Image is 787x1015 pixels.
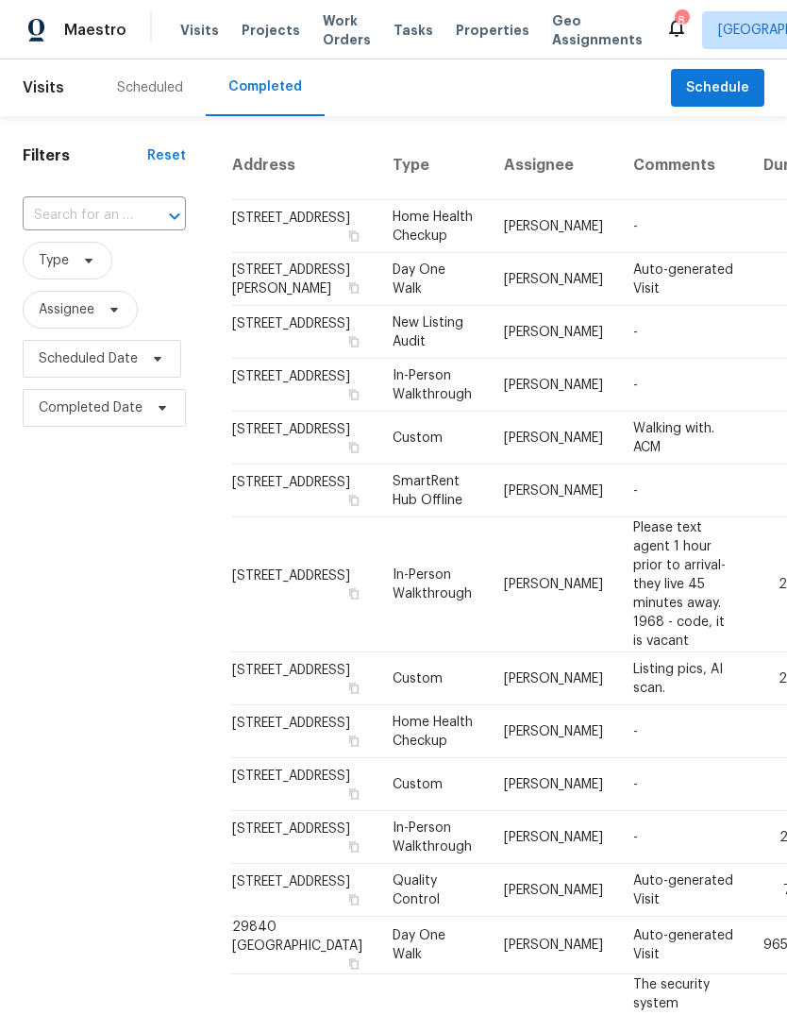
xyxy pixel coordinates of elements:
span: Scheduled Date [39,349,138,368]
button: Copy Address [345,386,362,403]
td: Home Health Checkup [377,200,489,253]
td: Custom [377,758,489,811]
span: Completed Date [39,398,142,417]
td: - [618,758,748,811]
td: Day One Walk [377,253,489,306]
button: Copy Address [345,733,362,750]
div: Completed [228,77,302,96]
td: [STREET_ADDRESS] [231,652,377,705]
input: Search for an address... [23,201,133,230]
button: Schedule [671,69,764,108]
td: [PERSON_NAME] [489,359,618,412]
td: Quality Control [377,864,489,917]
span: Assignee [39,300,94,319]
td: SmartRent Hub Offline [377,465,489,517]
td: Home Health Checkup [377,705,489,758]
td: [STREET_ADDRESS] [231,758,377,811]
td: [PERSON_NAME] [489,652,618,705]
button: Copy Address [345,786,362,803]
td: New Listing Audit [377,306,489,359]
td: [STREET_ADDRESS] [231,705,377,758]
td: - [618,306,748,359]
button: Copy Address [345,680,362,697]
span: Work Orders [323,11,371,49]
span: Projects [242,21,300,40]
td: [STREET_ADDRESS] [231,359,377,412]
td: - [618,705,748,758]
div: Reset [147,146,186,165]
span: Type [39,251,69,270]
td: [PERSON_NAME] [489,811,618,864]
button: Copy Address [345,279,362,296]
td: [PERSON_NAME] [489,758,618,811]
td: 29840 [GEOGRAPHIC_DATA] [231,917,377,974]
td: [STREET_ADDRESS][PERSON_NAME] [231,253,377,306]
td: [PERSON_NAME] [489,705,618,758]
td: [PERSON_NAME] [489,412,618,465]
span: Maestro [64,21,126,40]
td: [STREET_ADDRESS] [231,200,377,253]
button: Open [161,203,188,229]
td: Auto-generated Visit [618,253,748,306]
span: Tasks [393,24,433,37]
td: [STREET_ADDRESS] [231,412,377,465]
button: Copy Address [345,956,362,973]
button: Copy Address [345,492,362,509]
td: Please text agent 1 hour prior to arrival- they live 45 minutes away. 1968 - code, it is vacant [618,517,748,652]
button: Copy Address [345,891,362,908]
td: - [618,359,748,412]
td: Walking with. ACM [618,412,748,465]
td: Auto-generated Visit [618,917,748,974]
span: Schedule [686,76,749,100]
td: - [618,811,748,864]
span: Visits [180,21,219,40]
td: Custom [377,412,489,465]
td: [PERSON_NAME] [489,200,618,253]
td: [PERSON_NAME] [489,465,618,517]
span: Visits [23,67,64,109]
td: [PERSON_NAME] [489,917,618,974]
td: Auto-generated Visit [618,864,748,917]
td: [PERSON_NAME] [489,306,618,359]
td: [STREET_ADDRESS] [231,864,377,917]
td: - [618,200,748,253]
td: [STREET_ADDRESS] [231,465,377,517]
button: Copy Address [345,333,362,350]
td: [PERSON_NAME] [489,864,618,917]
div: 8 [675,11,688,30]
td: - [618,465,748,517]
td: Custom [377,652,489,705]
td: In-Person Walkthrough [377,517,489,652]
h1: Filters [23,146,147,165]
button: Copy Address [345,228,362,245]
td: Day One Walk [377,917,489,974]
th: Assignee [489,131,618,200]
span: Geo Assignments [552,11,643,49]
th: Address [231,131,377,200]
td: [STREET_ADDRESS] [231,517,377,652]
td: Listing pics, AI scan. [618,652,748,705]
button: Copy Address [345,838,362,855]
td: In-Person Walkthrough [377,811,489,864]
th: Type [377,131,489,200]
td: [STREET_ADDRESS] [231,306,377,359]
button: Copy Address [345,439,362,456]
td: [STREET_ADDRESS] [231,811,377,864]
td: [PERSON_NAME] [489,517,618,652]
button: Copy Address [345,585,362,602]
span: Properties [456,21,529,40]
td: In-Person Walkthrough [377,359,489,412]
div: Scheduled [117,78,183,97]
th: Comments [618,131,748,200]
td: [PERSON_NAME] [489,253,618,306]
